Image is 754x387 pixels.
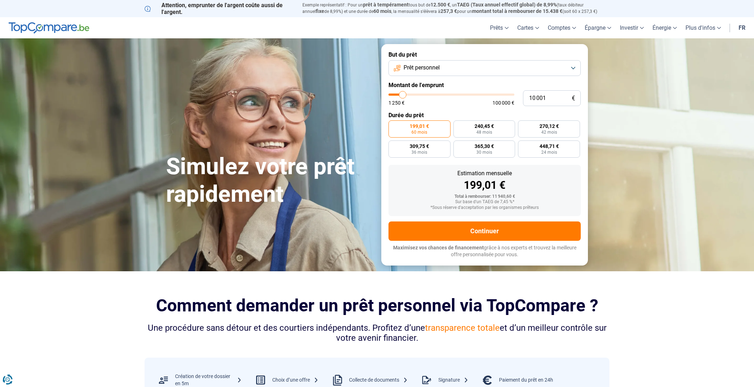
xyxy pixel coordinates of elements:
label: Montant de l'emprunt [388,82,581,89]
a: Cartes [513,17,543,38]
p: Exemple représentatif : Pour un tous but de , un (taux débiteur annuel de 8,99%) et une durée de ... [302,2,609,15]
span: 448,71 € [539,144,559,149]
span: 309,75 € [410,144,429,149]
span: 60 mois [411,130,427,134]
a: Plus d'infos [681,17,725,38]
span: 36 mois [411,150,427,154]
span: Maximisez vos chances de financement [393,245,484,250]
a: Investir [616,17,648,38]
span: € [572,95,575,101]
div: Création de votre dossier en 5m [175,373,242,387]
span: 1 250 € [388,100,405,105]
span: 42 mois [541,130,557,134]
button: Continuer [388,221,581,241]
span: 365,30 € [475,144,494,149]
a: Comptes [543,17,580,38]
span: 12.500 € [430,2,450,8]
span: Prêt personnel [404,64,440,72]
div: 199,01 € [394,180,575,191]
a: Énergie [648,17,681,38]
button: Prêt personnel [388,60,581,76]
span: transparence totale [425,323,500,333]
span: 24 mois [541,150,557,154]
span: 48 mois [476,130,492,134]
a: Prêts [486,17,513,38]
span: 100 000 € [493,100,514,105]
img: TopCompare [9,22,89,34]
div: Total à rembourser: 11 940,60 € [394,194,575,199]
div: Collecte de documents [349,377,408,384]
label: But du prêt [388,51,581,58]
span: 270,12 € [539,124,559,129]
span: 199,01 € [410,124,429,129]
p: grâce à nos experts et trouvez la meilleure offre personnalisée pour vous. [388,244,581,258]
div: Sur base d'un TAEG de 7,45 %* [394,200,575,205]
span: 60 mois [373,8,391,14]
span: prêt à tempérament [363,2,409,8]
label: Durée du prêt [388,112,581,119]
h1: Simulez votre prêt rapidement [166,153,373,208]
div: Paiement du prêt en 24h [499,377,553,384]
a: Épargne [580,17,616,38]
div: *Sous réserve d'acceptation par les organismes prêteurs [394,205,575,210]
span: 240,45 € [475,124,494,129]
div: Choix d’une offre [272,377,319,384]
div: Une procédure sans détour et des courtiers indépendants. Profitez d’une et d’un meilleur contrôle... [145,323,609,344]
h2: Comment demander un prêt personnel via TopCompare ? [145,296,609,315]
span: fixe [316,8,324,14]
span: 30 mois [476,150,492,154]
span: montant total à rembourser de 15.438 € [472,8,562,14]
a: fr [734,17,750,38]
div: Estimation mensuelle [394,171,575,176]
span: 257,3 € [440,8,457,14]
span: TAEG (Taux annuel effectif global) de 8,99% [457,2,557,8]
div: Signature [438,377,468,384]
p: Attention, emprunter de l'argent coûte aussi de l'argent. [145,2,294,15]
